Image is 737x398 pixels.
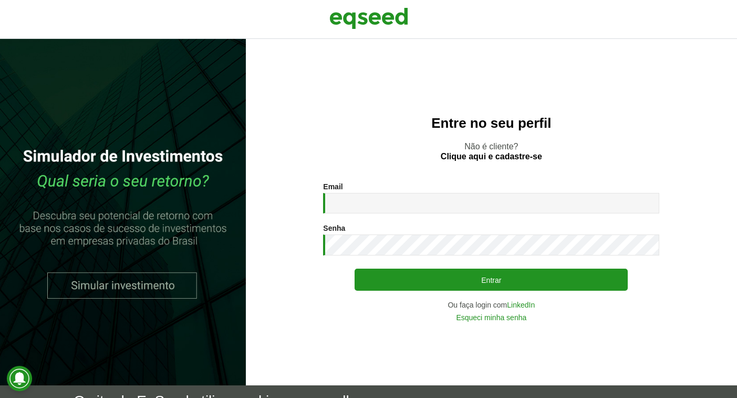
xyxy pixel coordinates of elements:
a: LinkedIn [507,301,535,309]
img: EqSeed Logo [329,5,408,32]
a: Clique aqui e cadastre-se [441,152,542,161]
button: Entrar [355,269,628,291]
label: Email [323,183,342,190]
a: Esqueci minha senha [456,314,526,321]
div: Ou faça login com [323,301,659,309]
h2: Entre no seu perfil [267,116,716,131]
p: Não é cliente? [267,141,716,161]
label: Senha [323,224,345,232]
